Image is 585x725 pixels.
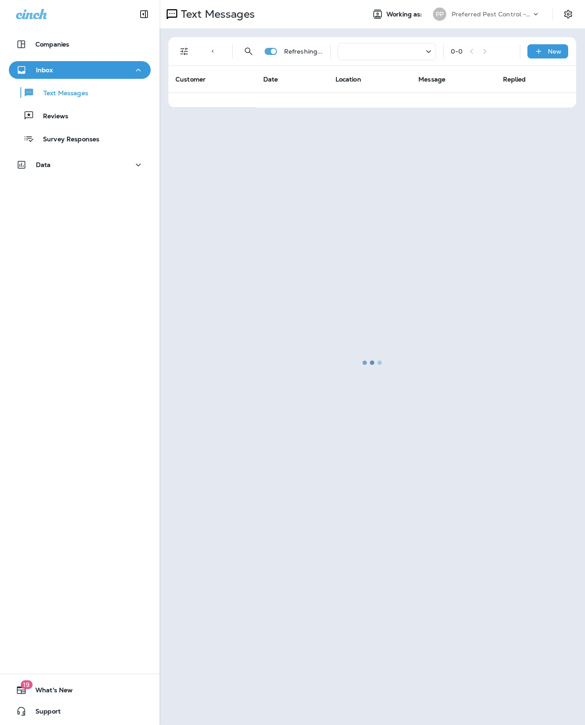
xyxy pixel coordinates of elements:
p: Text Messages [35,89,88,98]
button: Companies [9,35,151,53]
button: Support [9,702,151,720]
button: Inbox [9,61,151,79]
span: Support [27,708,61,718]
button: Text Messages [9,83,151,102]
span: 19 [20,680,32,689]
p: Reviews [34,112,68,121]
p: New [548,48,562,55]
button: Survey Responses [9,129,151,148]
p: Inbox [36,66,53,74]
p: Data [36,161,51,168]
span: What's New [27,686,73,697]
button: Collapse Sidebar [132,5,156,23]
button: Data [9,156,151,174]
button: Reviews [9,106,151,125]
p: Companies [35,41,69,48]
p: Survey Responses [34,136,99,144]
button: 19What's New [9,681,151,699]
